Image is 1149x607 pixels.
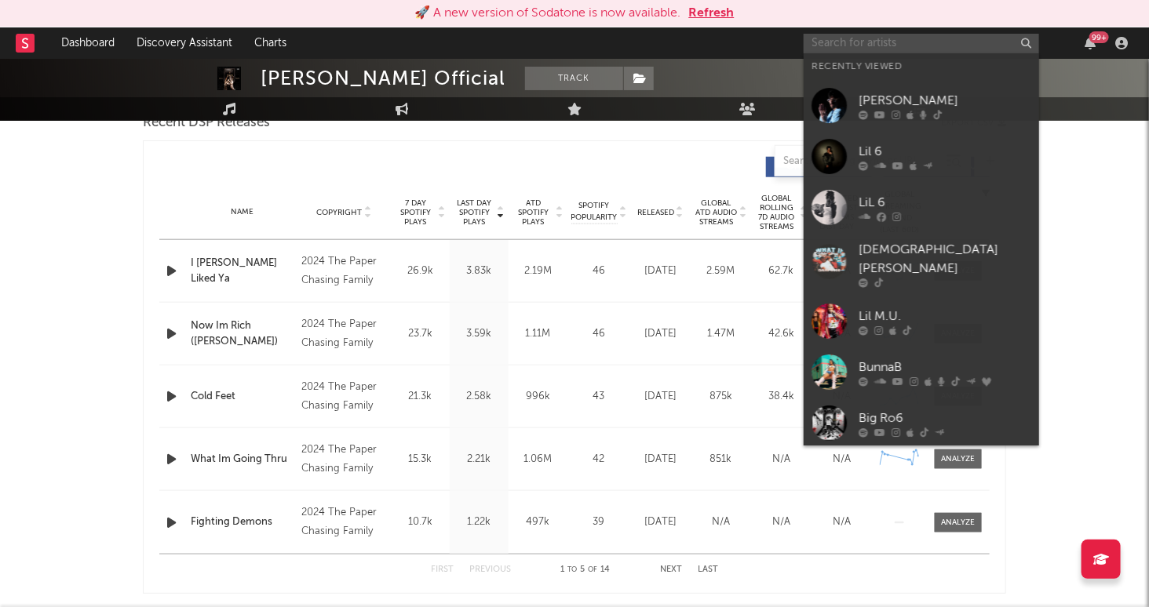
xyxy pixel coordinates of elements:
span: ATD Spotify Plays [512,198,554,227]
div: N/A [815,514,868,530]
a: [PERSON_NAME] [804,80,1039,131]
a: Discovery Assistant [126,27,243,59]
div: 2024 The Paper Chasing Family [301,503,387,541]
a: Now Im Rich ([PERSON_NAME]) [191,318,294,349]
div: 3.83k [454,264,505,279]
span: Global Rolling 7D Audio Streams [755,194,798,231]
div: 🚀 A new version of Sodatone is now available. [415,4,681,23]
div: 1.47M [695,326,747,342]
a: What Im Going Thru [191,452,294,467]
div: Recently Viewed [812,57,1031,76]
div: 2.59M [695,264,747,279]
input: Search for artists [804,34,1039,53]
button: 99+ [1085,37,1096,49]
div: 3.59k [454,326,505,342]
div: Big Ro6 [859,409,1031,428]
input: Search by song name or URL [775,155,941,168]
a: Cold Feet [191,389,294,405]
a: [DEMOGRAPHIC_DATA][PERSON_NAME] [804,233,1039,296]
a: BunnaB [804,347,1039,398]
button: Track [525,67,623,90]
div: [DATE] [634,389,687,405]
button: Previous [469,565,511,574]
span: Global ATD Audio Streams [695,198,738,227]
div: 1.22k [454,514,505,530]
div: 21.3k [395,389,446,405]
span: of [589,566,598,573]
a: Big Ro6 [804,398,1039,449]
div: 23.7k [395,326,446,342]
span: Released [637,208,674,217]
button: Refresh [689,4,735,23]
div: 996k [512,389,564,405]
button: Last [698,565,718,574]
span: 7 Day Spotify Plays [395,198,436,227]
div: 10.7k [395,514,446,530]
a: I [PERSON_NAME] Liked Ya [191,256,294,286]
div: [DATE] [634,452,687,467]
div: N/A [815,452,868,467]
div: 1.06M [512,452,564,467]
a: Charts [243,27,297,59]
span: to [568,566,578,573]
div: Lil M.U. [859,307,1031,326]
a: Fighting Demons [191,514,294,530]
div: 875k [695,389,747,405]
a: Lil 6 [804,131,1039,182]
span: Last Day Spotify Plays [454,198,495,227]
span: Recent DSP Releases [143,114,270,133]
div: 2.21k [454,452,505,467]
div: 1.11M [512,326,564,342]
div: [PERSON_NAME] Official [261,67,505,90]
div: BunnaB [859,358,1031,377]
a: Lil M.U. [804,296,1039,347]
a: LiL 6 [804,182,1039,233]
span: Copyright [316,208,362,217]
div: 2.58k [454,389,505,405]
div: 1 5 14 [542,561,629,580]
div: Lil 6 [859,143,1031,162]
div: 2024 The Paper Chasing Family [301,441,387,478]
div: 2024 The Paper Chasing Family [301,315,387,353]
div: 42 [571,452,626,467]
div: 99 + [1089,31,1109,43]
button: Next [660,565,682,574]
div: Name [191,206,294,218]
span: Spotify Popularity [571,200,618,224]
div: [DATE] [634,514,687,530]
div: N/A [695,514,747,530]
div: 851k [695,452,747,467]
div: 2024 The Paper Chasing Family [301,378,387,416]
div: [PERSON_NAME] [859,92,1031,111]
div: LiL 6 [859,194,1031,213]
div: 2024 The Paper Chasing Family [301,253,387,290]
div: 46 [571,264,626,279]
div: N/A [755,514,808,530]
div: 43 [571,389,626,405]
div: 26.9k [395,264,446,279]
button: First [431,565,454,574]
a: Dashboard [50,27,126,59]
div: [DATE] [634,264,687,279]
div: 62.7k [755,264,808,279]
div: 39 [571,514,626,530]
div: 42.6k [755,326,808,342]
div: 2.19M [512,264,564,279]
div: [DATE] [634,326,687,342]
div: 38.4k [755,389,808,405]
div: [DEMOGRAPHIC_DATA][PERSON_NAME] [859,241,1031,278]
div: 497k [512,514,564,530]
div: N/A [755,452,808,467]
div: 46 [571,326,626,342]
div: 15.3k [395,452,446,467]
